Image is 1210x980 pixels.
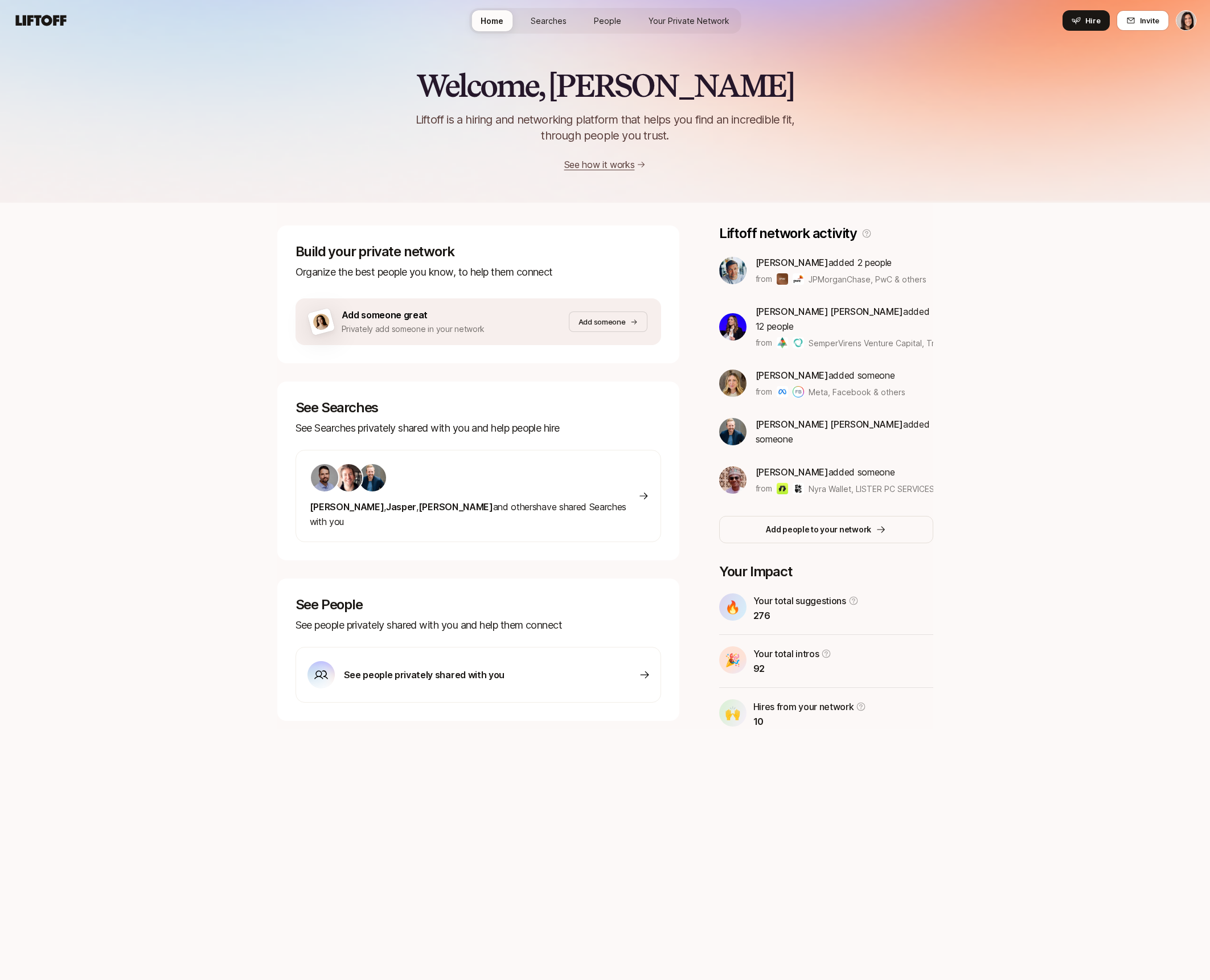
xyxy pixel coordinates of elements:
span: Your Private Network [649,15,729,27]
p: Add someone [579,316,626,327]
span: [PERSON_NAME] [PERSON_NAME] [756,419,903,430]
button: Eleanor Morgan [1176,10,1196,31]
h2: Welcome, [PERSON_NAME] [416,68,794,102]
span: [PERSON_NAME] [PERSON_NAME] [756,306,903,317]
p: See people privately shared with you and help them connect [296,617,661,633]
p: Hires from your network [753,699,854,714]
p: See Searches [296,400,661,416]
img: SemperVirens Venture Capital [777,337,788,348]
p: added someone [756,368,905,383]
span: Hire [1085,15,1101,26]
img: LISTER PC SERVICES, INC. [793,483,804,494]
span: [PERSON_NAME] [756,257,828,268]
p: 92 [753,661,832,676]
p: added 2 people [756,255,926,270]
p: Add someone great [342,307,485,322]
button: Add people to your network [719,516,933,543]
p: added someone [756,465,933,479]
span: and others have shared Searches with you [310,501,627,527]
p: Your total intros [753,646,819,661]
p: See People [296,597,661,613]
p: from [756,272,772,286]
span: [PERSON_NAME] [419,501,493,512]
p: Liftoff is a hiring and networking platform that helps you find an incredible fit, through people... [401,112,809,143]
p: Organize the best people you know, to help them connect [296,264,661,280]
img: Eleanor Morgan [1176,11,1196,30]
p: See Searches privately shared with you and help people hire [296,420,661,436]
a: Home [471,10,512,31]
span: [PERSON_NAME] [756,370,828,381]
div: 🎉 [719,646,746,674]
p: added someone [756,417,933,446]
p: Your total suggestions [753,593,846,608]
p: 10 [753,714,867,729]
span: Searches [531,15,567,27]
img: JPMorganChase [777,273,788,285]
img: ACg8ocKEKRaDdLI4UrBIVgU4GlSDRsaw4FFi6nyNfamyhzdGAwDX=s160-c [719,257,746,284]
p: from [756,482,772,495]
p: 276 [753,608,859,623]
a: People [585,10,630,31]
p: Liftoff network activity [719,225,857,241]
img: ACg8ocLS2l1zMprXYdipp7mfi5ZAPgYYEnnfB-SEFN0Ix-QHc6UIcGI=s160-c [719,418,746,445]
p: Privately add someone in your network [342,322,485,336]
div: 🙌 [719,699,746,727]
a: See how it works [564,159,635,170]
span: Invite [1140,15,1159,26]
img: f9fb6e99_f038_4030_a43b_0d724dd62938.jpg [719,370,746,397]
button: Add someone [569,311,647,332]
span: SemperVirens Venture Capital, Trinity Ventures & others [809,338,1020,348]
img: 891135f0_4162_4ff7_9523_6dcedf045379.jpg [719,313,746,341]
img: Facebook [793,386,804,397]
p: See people privately shared with you [344,667,504,682]
p: from [756,336,772,350]
span: , [416,501,419,512]
span: , [384,501,386,512]
div: 🔥 [719,593,746,621]
span: JPMorganChase, PwC & others [809,273,926,285]
img: 3f8f59bb_9868_4c73_849e_5e6b55ac59bc.jpg [719,466,746,494]
img: ACg8ocLS2l1zMprXYdipp7mfi5ZAPgYYEnnfB-SEFN0Ix-QHc6UIcGI=s160-c [359,464,386,491]
span: People [594,15,621,27]
button: Hire [1063,10,1110,31]
p: from [756,385,772,399]
span: Home [481,15,503,27]
img: woman-on-brown-bg.png [311,312,330,331]
a: Your Private Network [639,10,739,31]
img: 8cb3e434_9646_4a7a_9a3b_672daafcbcea.jpg [335,464,362,491]
img: 9bbf0f28_876c_4d82_8695_ccf9acec8431.jfif [311,464,338,491]
span: Meta, Facebook & others [809,386,905,398]
p: Your Impact [719,564,933,580]
span: [PERSON_NAME] [310,501,384,512]
img: Nyra Wallet [777,483,788,494]
span: [PERSON_NAME] [756,466,828,478]
button: Invite [1117,10,1169,31]
img: Meta [777,386,788,397]
span: Nyra Wallet, LISTER PC SERVICES, INC. & others [809,484,988,494]
img: Trinity Ventures [793,337,804,348]
p: Add people to your network [766,523,871,536]
p: Build your private network [296,244,661,260]
a: Searches [522,10,576,31]
img: PwC [793,273,804,285]
p: added 12 people [756,304,933,334]
span: Jasper [386,501,416,512]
